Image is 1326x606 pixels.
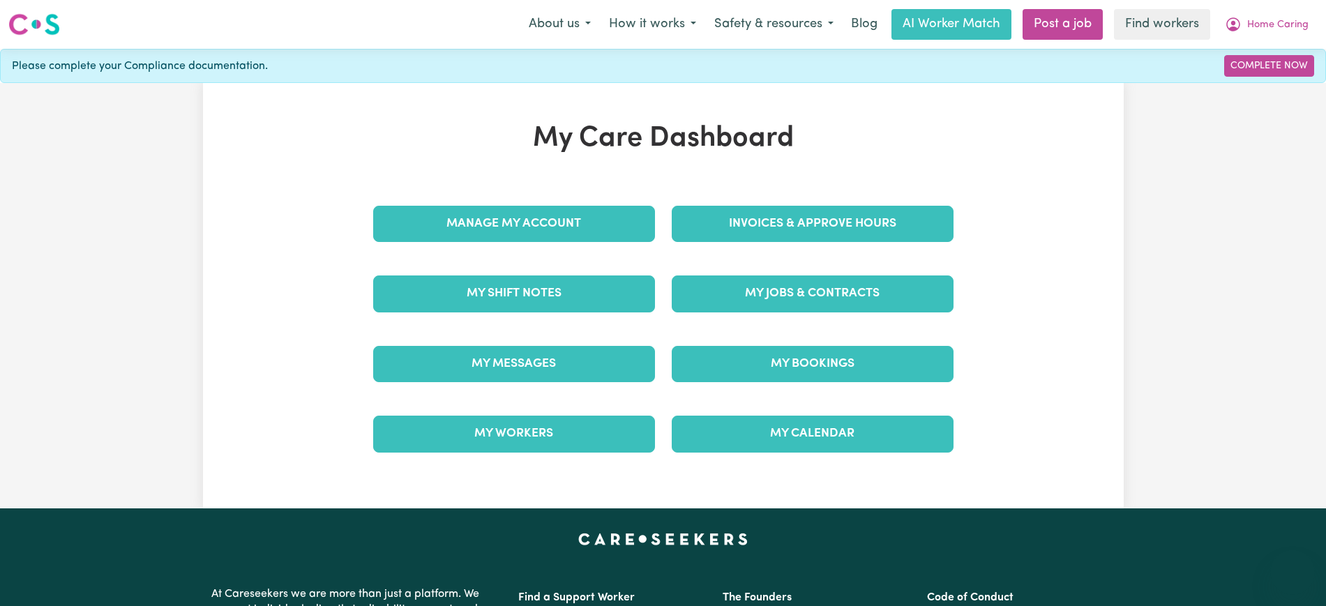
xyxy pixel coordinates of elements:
[578,533,748,545] a: Careseekers home page
[672,206,954,242] a: Invoices & Approve Hours
[365,122,962,156] h1: My Care Dashboard
[373,206,655,242] a: Manage My Account
[891,9,1011,40] a: AI Worker Match
[672,346,954,382] a: My Bookings
[1216,10,1318,39] button: My Account
[373,416,655,452] a: My Workers
[518,592,635,603] a: Find a Support Worker
[373,275,655,312] a: My Shift Notes
[600,10,705,39] button: How it works
[672,275,954,312] a: My Jobs & Contracts
[1114,9,1210,40] a: Find workers
[373,346,655,382] a: My Messages
[927,592,1014,603] a: Code of Conduct
[12,58,268,75] span: Please complete your Compliance documentation.
[1270,550,1315,595] iframe: Button to launch messaging window
[672,416,954,452] a: My Calendar
[723,592,792,603] a: The Founders
[1224,55,1314,77] a: Complete Now
[520,10,600,39] button: About us
[843,9,886,40] a: Blog
[1023,9,1103,40] a: Post a job
[705,10,843,39] button: Safety & resources
[8,12,60,37] img: Careseekers logo
[8,8,60,40] a: Careseekers logo
[1247,17,1309,33] span: Home Caring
